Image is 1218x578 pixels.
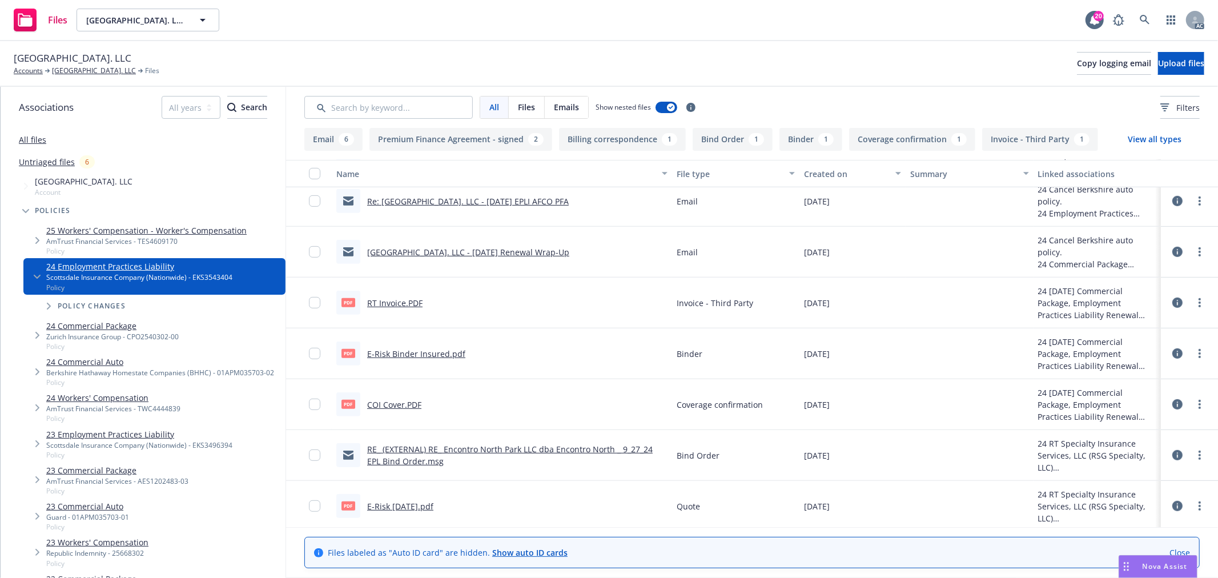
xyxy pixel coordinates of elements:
[304,128,363,151] button: Email
[46,356,274,368] a: 24 Commercial Auto
[1038,207,1156,219] div: 24 Employment Practices Liability
[951,133,967,146] div: 1
[309,297,320,308] input: Toggle Row Selected
[336,168,655,180] div: Name
[367,196,569,207] a: Re: [GEOGRAPHIC_DATA]. LLC - [DATE] EPLI AFCO PFA
[367,501,433,512] a: E-Risk [DATE].pdf
[77,9,219,31] button: [GEOGRAPHIC_DATA]. LLC
[749,133,764,146] div: 1
[46,378,274,387] span: Policy
[804,348,830,360] span: [DATE]
[1119,555,1197,578] button: Nova Assist
[328,547,568,559] span: Files labeled as "Auto ID card" are hidden.
[46,559,148,568] span: Policy
[46,342,179,351] span: Policy
[309,500,320,512] input: Toggle Row Selected
[46,486,188,496] span: Policy
[46,272,232,282] div: Scottsdale Insurance Company (Nationwide) - EKS3543404
[804,399,830,411] span: [DATE]
[804,297,830,309] span: [DATE]
[1038,336,1156,372] div: 24 [DATE] Commercial Package, Employment Practices Liability Renewal
[779,128,842,151] button: Binder
[309,449,320,461] input: Toggle Row Selected
[309,399,320,410] input: Toggle Row Selected
[693,128,773,151] button: Bind Order
[1193,194,1207,208] a: more
[677,449,719,461] span: Bind Order
[367,348,465,359] a: E-Risk Binder Insured.pdf
[309,168,320,179] input: Select all
[1038,168,1156,180] div: Linked associations
[799,160,906,187] button: Created on
[46,440,232,450] div: Scottsdale Insurance Company (Nationwide) - EKS3496394
[677,195,698,207] span: Email
[677,399,763,411] span: Coverage confirmation
[1193,347,1207,360] a: more
[46,512,129,522] div: Guard - 01APM035703-01
[672,160,799,187] button: File type
[1160,102,1200,114] span: Filters
[46,332,179,342] div: Zurich Insurance Group - CPO2540302-00
[46,548,148,558] div: Republic Indemnity - 25668302
[367,399,421,410] a: COI Cover.PDF
[35,175,132,187] span: [GEOGRAPHIC_DATA]. LLC
[332,160,672,187] button: Name
[46,522,129,532] span: Policy
[227,97,267,118] div: Search
[19,156,75,168] a: Untriaged files
[309,246,320,258] input: Toggle Row Selected
[1074,133,1090,146] div: 1
[1133,9,1156,31] a: Search
[1038,437,1156,473] div: 24 RT Specialty Insurance Services, LLC (RSG Specialty, LLC)
[35,207,71,214] span: Policies
[1160,96,1200,119] button: Filters
[492,547,568,558] a: Show auto ID cards
[48,15,67,25] span: Files
[1176,102,1200,114] span: Filters
[1143,561,1188,571] span: Nova Assist
[19,134,46,145] a: All files
[804,246,830,258] span: [DATE]
[1077,58,1151,69] span: Copy logging email
[1193,245,1207,259] a: more
[554,101,579,113] span: Emails
[677,297,753,309] span: Invoice - Third Party
[14,51,131,66] span: [GEOGRAPHIC_DATA]. LLC
[1094,11,1104,21] div: 20
[804,449,830,461] span: [DATE]
[1107,9,1130,31] a: Report a Bug
[910,168,1016,180] div: Summary
[804,500,830,512] span: [DATE]
[1193,499,1207,513] a: more
[804,168,889,180] div: Created on
[341,501,355,510] span: pdf
[46,404,180,414] div: AmTrust Financial Services - TWC4444839
[46,260,232,272] a: 24 Employment Practices Liability
[1160,9,1183,31] a: Switch app
[46,536,148,548] a: 23 Workers' Compensation
[341,349,355,358] span: pdf
[804,195,830,207] span: [DATE]
[982,128,1098,151] button: Invoice - Third Party
[309,195,320,207] input: Toggle Row Selected
[46,450,232,460] span: Policy
[1038,387,1156,423] div: 24 [DATE] Commercial Package, Employment Practices Liability Renewal
[341,298,355,307] span: PDF
[58,303,126,310] span: Policy changes
[145,66,159,76] span: Files
[86,14,185,26] span: [GEOGRAPHIC_DATA]. LLC
[369,128,552,151] button: Premium Finance Agreement - signed
[906,160,1033,187] button: Summary
[1034,160,1161,187] button: Linked associations
[79,155,95,168] div: 6
[52,66,136,76] a: [GEOGRAPHIC_DATA]. LLC
[35,187,132,197] span: Account
[1038,183,1156,207] div: 24 Cancel Berkshire auto policy.
[309,348,320,359] input: Toggle Row Selected
[46,236,247,246] div: AmTrust Financial Services - TES4609170
[662,133,677,146] div: 1
[677,348,702,360] span: Binder
[1169,547,1190,559] a: Close
[1038,285,1156,321] div: 24 [DATE] Commercial Package, Employment Practices Liability Renewal
[677,500,700,512] span: Quote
